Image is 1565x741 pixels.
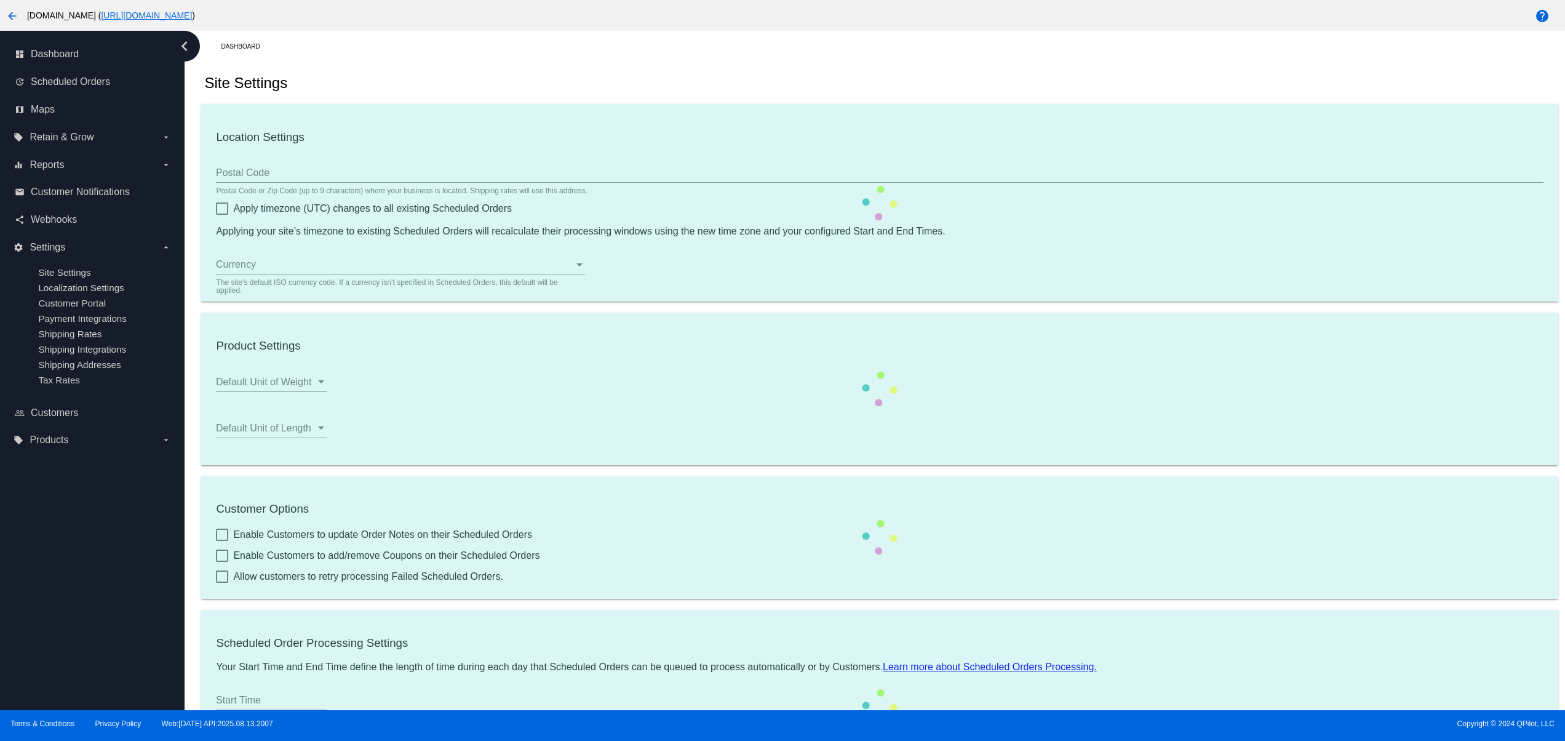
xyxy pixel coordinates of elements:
[38,298,106,308] a: Customer Portal
[162,719,273,728] a: Web:[DATE] API:2025.08.13.2007
[30,159,64,170] span: Reports
[15,210,171,230] a: share Webhooks
[15,44,171,64] a: dashboard Dashboard
[31,186,130,198] span: Customer Notifications
[38,344,126,354] a: Shipping Integrations
[31,214,77,225] span: Webhooks
[15,408,25,418] i: people_outline
[95,719,141,728] a: Privacy Policy
[27,10,195,20] span: [DOMAIN_NAME] ( )
[38,267,90,278] a: Site Settings
[221,37,271,56] a: Dashboard
[38,313,127,324] a: Payment Integrations
[793,719,1555,728] span: Copyright © 2024 QPilot, LLC
[15,100,171,119] a: map Maps
[10,719,74,728] a: Terms & Conditions
[15,182,171,202] a: email Customer Notifications
[38,329,102,339] a: Shipping Rates
[30,435,68,446] span: Products
[15,49,25,59] i: dashboard
[204,74,287,92] h2: Site Settings
[161,242,171,252] i: arrow_drop_down
[14,242,23,252] i: settings
[14,435,23,445] i: local_offer
[161,160,171,170] i: arrow_drop_down
[31,104,55,115] span: Maps
[31,49,79,60] span: Dashboard
[15,187,25,197] i: email
[101,10,192,20] a: [URL][DOMAIN_NAME]
[38,282,124,293] a: Localization Settings
[15,72,171,92] a: update Scheduled Orders
[15,403,171,423] a: people_outline Customers
[161,132,171,142] i: arrow_drop_down
[15,105,25,114] i: map
[14,132,23,142] i: local_offer
[15,77,25,87] i: update
[5,9,20,23] mat-icon: arrow_back
[31,76,110,87] span: Scheduled Orders
[14,160,23,170] i: equalizer
[38,375,80,385] a: Tax Rates
[30,242,65,253] span: Settings
[15,215,25,225] i: share
[31,407,78,419] span: Customers
[38,359,121,370] a: Shipping Addresses
[1535,9,1550,23] mat-icon: help
[161,435,171,445] i: arrow_drop_down
[30,132,94,143] span: Retain & Grow
[175,36,194,56] i: chevron_left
